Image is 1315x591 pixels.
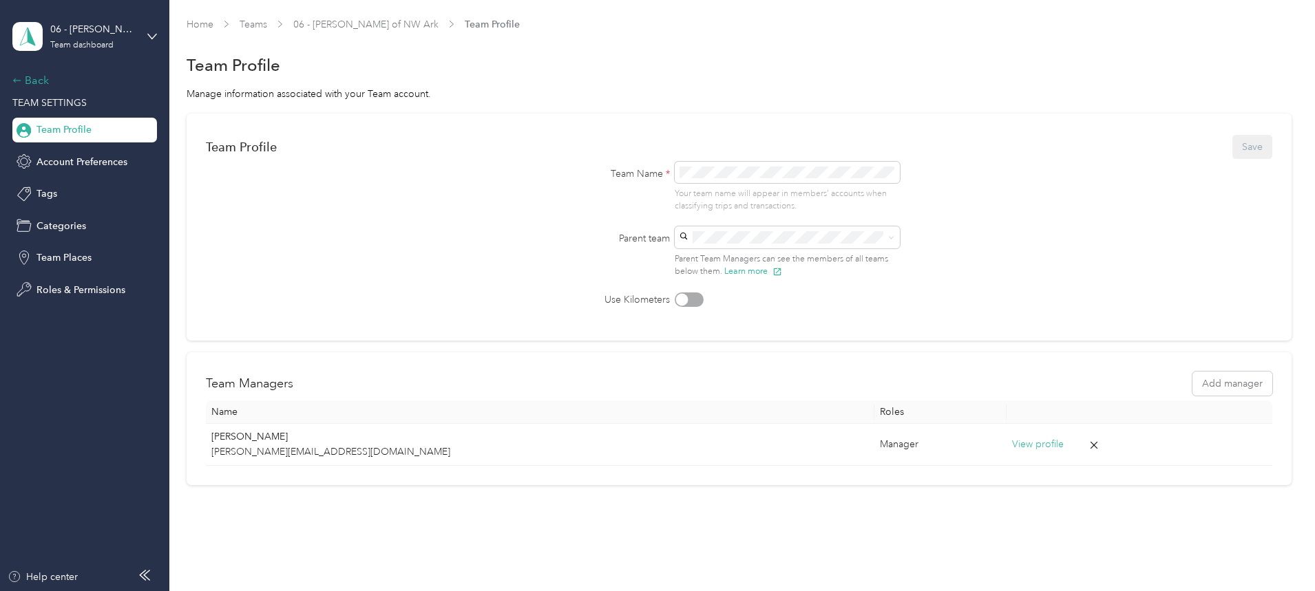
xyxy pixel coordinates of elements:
[1238,514,1315,591] iframe: Everlance-gr Chat Button Frame
[36,219,86,233] span: Categories
[206,374,293,393] h2: Team Managers
[187,19,213,30] a: Home
[206,400,874,424] th: Name
[546,292,670,307] label: Use Kilometers
[546,231,670,246] label: Parent team
[12,72,150,89] div: Back
[211,444,869,460] p: [PERSON_NAME][EMAIL_ADDRESS][DOMAIN_NAME]
[546,166,670,181] label: Team Name
[206,140,277,154] div: Team Profile
[1012,437,1064,452] button: View profile
[187,58,280,72] h1: Team Profile
[36,283,125,297] span: Roles & Permissions
[675,254,888,277] span: Parent Team Managers can see the members of all teams below them.
[8,570,78,584] button: Help center
[36,186,57,201] span: Tags
[874,400,1007,424] th: Roles
[36,122,92,137] span: Team Profile
[724,265,782,277] button: Learn more
[880,437,1002,452] div: Manager
[36,250,92,265] span: Team Places
[36,155,127,169] span: Account Preferences
[293,19,439,30] a: 06 - [PERSON_NAME] of NW Ark
[675,188,900,212] p: Your team name will appear in members’ accounts when classifying trips and transactions.
[1192,372,1272,396] button: Add manager
[50,41,114,50] div: Team dashboard
[240,19,267,30] a: Teams
[465,17,520,32] span: Team Profile
[12,97,87,109] span: TEAM SETTINGS
[211,429,869,444] p: [PERSON_NAME]
[187,87,1292,101] div: Manage information associated with your Team account.
[50,22,136,36] div: 06 - [PERSON_NAME] of NW Ark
